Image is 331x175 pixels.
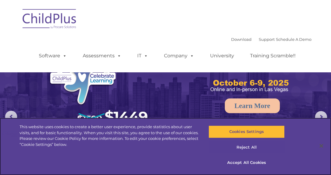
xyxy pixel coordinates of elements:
[20,124,199,147] div: This website uses cookies to create a better user experience, provide statistics about user visit...
[276,37,311,42] a: Schedule A Demo
[158,50,200,62] a: Company
[209,156,285,169] button: Accept All Cookies
[244,50,302,62] a: Training Scramble!!
[131,50,154,62] a: IT
[231,37,252,42] a: Download
[225,98,280,113] a: Learn More
[259,37,275,42] a: Support
[209,141,285,154] button: Reject All
[231,37,311,42] font: |
[315,139,328,152] button: Close
[204,50,240,62] a: University
[33,50,73,62] a: Software
[209,125,285,138] button: Cookies Settings
[77,50,127,62] a: Assessments
[20,5,80,35] img: ChildPlus by Procare Solutions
